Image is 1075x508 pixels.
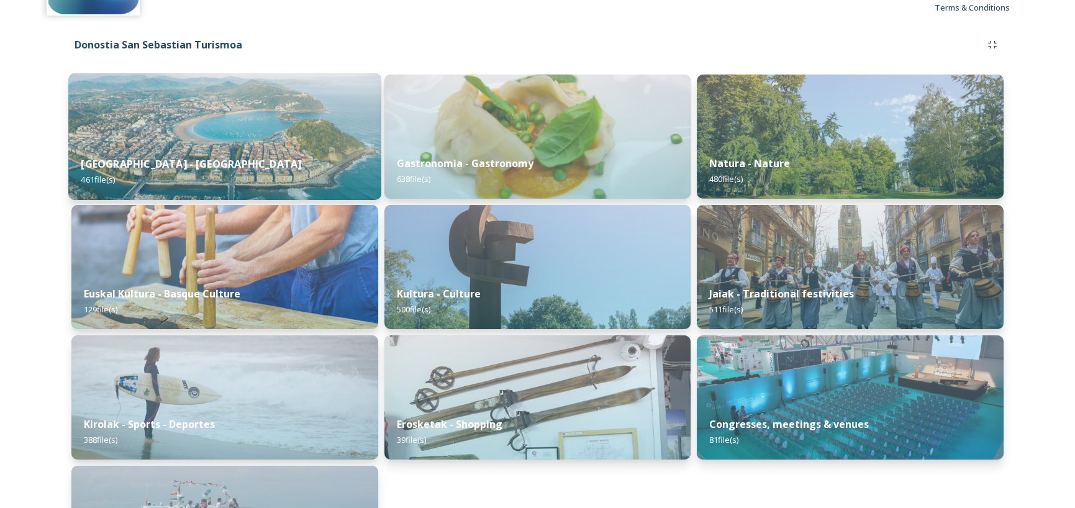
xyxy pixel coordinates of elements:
[397,417,502,431] strong: Erosketak - Shopping
[71,205,378,329] img: txalaparta_26484926369_o.jpg
[397,173,430,184] span: 638 file(s)
[709,287,854,301] strong: Jaiak - Traditional festivities
[84,417,215,431] strong: Kirolak - Sports - Deportes
[75,38,242,52] strong: Donostia San Sebastian Turismoa
[709,173,743,184] span: 480 file(s)
[397,287,481,301] strong: Kultura - Culture
[397,434,426,445] span: 39 file(s)
[68,73,381,200] img: Plano%2520aereo%2520ciudad%25201%2520-%2520Paul%2520Michael.jpg
[71,335,378,460] img: surfer-in-la-zurriola---gros-district_7285962404_o.jpg
[81,157,301,171] strong: [GEOGRAPHIC_DATA] - [GEOGRAPHIC_DATA]
[84,304,117,315] span: 129 file(s)
[697,335,1004,460] img: ficoba-exhibition-centre---recinto-ferial--pavilion--pabelln_50421997631_o.jpg
[935,2,1010,13] span: Terms & Conditions
[81,174,115,185] span: 461 file(s)
[697,75,1004,199] img: _TZV9379.jpg
[84,434,117,445] span: 388 file(s)
[384,335,691,460] img: shopping-in-san-sebastin_49533716163_o.jpg
[384,75,691,199] img: BCC_Plato2.jpg
[397,304,430,315] span: 500 file(s)
[384,205,691,329] img: _ML_4181.jpg
[709,434,738,445] span: 81 file(s)
[397,156,533,170] strong: Gastronomia - Gastronomy
[697,205,1004,329] img: tamborrada---javier-larrea_25444003826_o.jpg
[709,156,790,170] strong: Natura - Nature
[709,417,869,431] strong: Congresses, meetings & venues
[709,304,743,315] span: 511 file(s)
[84,287,240,301] strong: Euskal Kultura - Basque Culture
